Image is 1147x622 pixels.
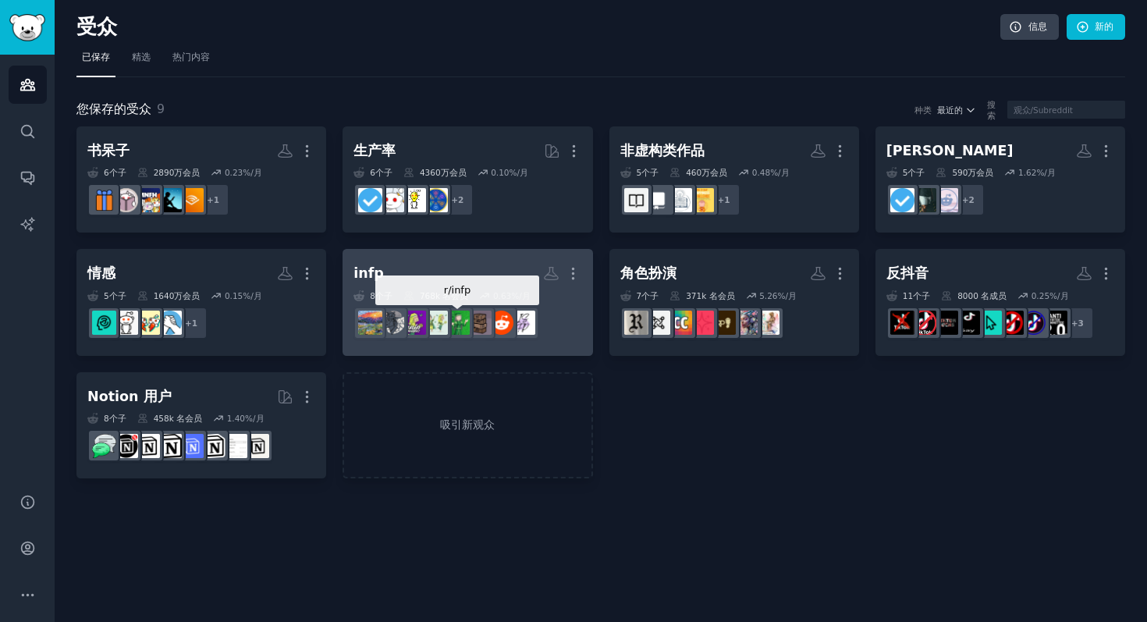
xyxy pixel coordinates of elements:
[620,143,705,158] font: 非虚构类作品
[375,291,392,300] font: 个子
[956,311,980,335] img: 反TikTok欧洲
[185,318,192,328] font: +
[92,311,116,335] img: 慢性创伤后应激障碍
[154,291,183,300] font: 1640万
[987,100,996,120] font: 搜索
[637,291,642,300] font: 7
[1036,168,1056,177] font: %/月
[132,52,151,62] font: 精选
[875,249,1125,356] a: 反抖音11个子​8000 名成员0.25%/月+3反TikTok委员会2反TikTok联盟反TikTok表情包反抖音星球大战反TikTok欧洲TikTok糟透了反TikTok家族反TikTok军队
[903,168,908,177] font: 5
[467,311,492,335] img: INTP
[1000,14,1059,41] a: 信息
[913,291,930,300] font: 个子
[641,168,659,177] font: 个子
[624,311,648,335] img: 角色扮演
[158,188,182,212] img: 点燃
[179,434,204,458] img: 免费概念模板
[952,168,976,177] font: 590万
[1018,168,1036,177] font: 1.62
[489,311,513,335] img: intj
[158,434,182,458] img: NotionGeeks
[646,188,670,212] img: 建议我书
[207,195,214,204] font: +
[458,195,463,204] font: 2
[890,311,914,335] img: 反TikTok军队
[624,188,648,212] img: 书籍推荐
[245,434,269,458] img: 概念
[886,143,1014,158] font: [PERSON_NAME]
[778,291,797,300] font: %/月
[1021,311,1046,335] img: 反TikTok联盟
[214,195,219,204] font: 1
[510,168,529,177] font: %/月
[914,105,932,115] font: 种类
[451,195,458,204] font: +
[157,101,165,116] font: 9
[76,372,326,479] a: Notion 用户8个子​458k 名会员1.40%/月概念Notion模板概念创作免费概念模板NotionGeeksAskNotion最佳概念模板NotionPromote
[976,168,993,177] font: 会员
[491,168,509,177] font: 0.10
[358,311,382,335] img: infp
[957,291,989,300] font: 8000 名
[717,195,724,204] font: +
[370,291,375,300] font: 8
[451,291,468,300] font: 会员
[76,126,326,233] a: 书呆子6个子​2890万会员0.23%/月+1听得见的点燃在这里结交新朋友图书亚马逊随机行为
[1049,291,1069,300] font: %/月
[733,311,758,335] img: 生成式人工智能
[358,188,382,212] img: 严守纪律
[446,311,470,335] img: INFP_over_35
[343,372,592,479] a: 吸引新观众
[875,126,1125,233] a: [PERSON_NAME]5个子​590万会员1.62%/月+2决定变得更好纪律严守纪律
[440,418,495,431] font: 吸引新观众
[167,45,215,77] a: 热门内容
[87,143,130,158] font: 书呆子
[449,168,467,177] font: 会员
[420,168,449,177] font: 4360万
[1028,21,1047,32] font: 信息
[343,126,592,233] a: 生产率6个子​4360万会员0.10%/月+2生活小贴士生活窍门生产率严守纪律
[637,168,642,177] font: 5
[82,52,110,62] font: 已保存
[114,188,138,212] img: 图书
[724,195,730,204] font: 1
[511,291,531,300] font: %/月
[92,434,116,458] img: NotionPromote
[424,311,448,335] img: INFPs27岁及以上
[76,15,117,38] font: 受众
[201,434,225,458] img: 概念创作
[668,311,692,335] img: 内容创作者
[172,52,210,62] font: 热门内容
[668,188,692,212] img: 改善读书俱乐部
[243,168,262,177] font: %/月
[686,291,717,300] font: 371k 名
[126,45,156,77] a: 精选
[890,188,914,212] img: 严守纪律
[759,291,777,300] font: 5.26
[76,249,326,356] a: 情感5个子​1640万会员0.15%/月+1BPDlovedones关系建议情商慢性创伤后应激障碍
[353,143,396,158] font: 生产率
[343,249,592,356] a: infp8个子​768k 名会员0.63%/月r/infp异位妊娠intjINTPINFP_over_35INFPs27岁及以上INFP模因infp_4w5infp
[912,311,936,335] img: 反TikTok家族
[1043,311,1067,335] img: 反TikTok委员会2
[620,265,676,281] font: 角色扮演
[641,291,659,300] font: 个子
[185,414,202,423] font: 会员
[937,105,977,116] button: 最近的
[937,105,963,115] font: 最近的
[710,168,727,177] font: 会员
[989,291,1007,300] font: 成员
[934,311,958,335] img: TikTok糟透了
[179,188,204,212] img: 听得见的
[1000,311,1024,335] img: 反TikTok表情包
[136,311,160,335] img: 关系建议
[718,291,735,300] font: 会员
[969,195,975,204] font: 2
[158,311,182,335] img: BPDlovedones
[76,101,151,116] font: 您保存的受众
[424,188,448,212] img: 生活小贴士
[380,188,404,212] img: 生产率
[1071,318,1078,328] font: +
[243,291,262,300] font: %/月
